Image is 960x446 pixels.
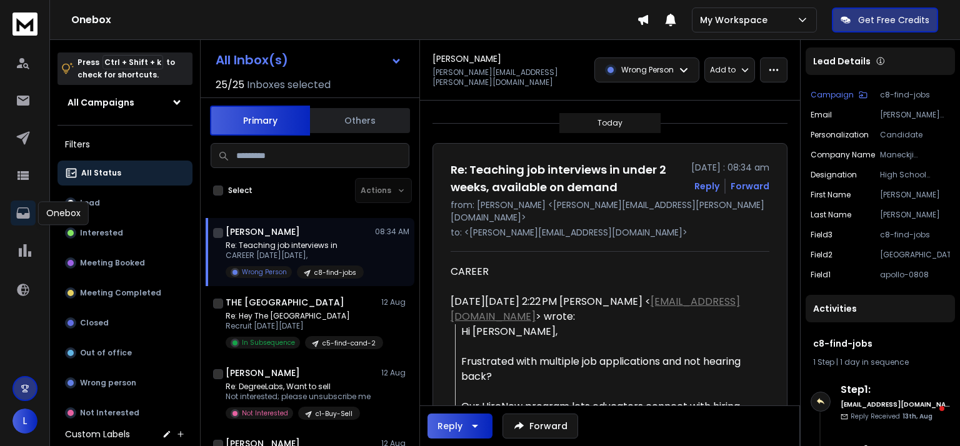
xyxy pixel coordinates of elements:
[880,250,950,260] p: [GEOGRAPHIC_DATA]
[210,106,310,136] button: Primary
[811,250,832,260] p: Field2
[841,400,950,409] h6: [EMAIL_ADDRESS][DOMAIN_NAME]
[247,77,331,92] h3: Inboxes selected
[81,168,121,178] p: All Status
[461,354,759,384] div: Frustrated with multiple job applications and not hearing back?
[840,357,909,367] span: 1 day in sequence
[914,403,944,433] iframe: Intercom live chat
[71,12,637,27] h1: Onebox
[226,367,300,379] h1: [PERSON_NAME]
[811,110,832,120] p: Email
[813,337,947,350] h1: c8-find-jobs
[226,296,344,309] h1: THE [GEOGRAPHIC_DATA]
[731,180,769,192] div: Forward
[57,340,192,365] button: Out of office
[80,348,132,358] p: Out of office
[375,227,409,237] p: 08:34 AM
[226,240,364,250] p: Re: Teaching job interviews in
[880,190,950,200] p: [PERSON_NAME]
[880,210,950,220] p: [PERSON_NAME]
[80,318,109,328] p: Closed
[12,409,37,434] button: L
[67,96,134,109] h1: All Campaigns
[427,414,492,439] button: Reply
[226,311,376,321] p: Re: Hey The [GEOGRAPHIC_DATA]
[80,228,123,238] p: Interested
[12,12,37,36] img: logo
[811,170,857,180] p: Designation
[216,54,288,66] h1: All Inbox(s)
[57,400,192,425] button: Not Interested
[461,324,759,339] div: Hi [PERSON_NAME],
[432,67,587,87] p: [PERSON_NAME][EMAIL_ADDRESS][PERSON_NAME][DOMAIN_NAME]
[65,428,130,440] h3: Custom Labels
[226,382,371,392] p: Re: DegreeLabs, Want to sell
[880,110,950,120] p: [PERSON_NAME][EMAIL_ADDRESS][PERSON_NAME][DOMAIN_NAME]
[432,52,501,65] h1: [PERSON_NAME]
[316,409,352,419] p: c1-Buy-Sell
[880,270,950,280] p: apollo-0808
[381,297,409,307] p: 12 Aug
[851,412,932,421] p: Reply Received
[880,230,950,240] p: c8-find-jobs
[880,150,950,160] p: Maneckji [PERSON_NAME] Education Trust School
[880,130,950,140] p: Candidate
[57,310,192,335] button: Closed
[451,199,769,224] p: from: [PERSON_NAME] <[PERSON_NAME][EMAIL_ADDRESS][PERSON_NAME][DOMAIN_NAME]>
[902,412,932,421] span: 13th, Aug
[811,150,875,160] p: Company Name
[832,7,938,32] button: Get Free Credits
[451,294,759,324] div: [DATE][DATE] 2:22 PM [PERSON_NAME] < > wrote:
[880,90,950,100] p: c8-find-jobs
[381,368,409,378] p: 12 Aug
[811,190,851,200] p: First Name
[813,55,871,67] p: Lead Details
[102,55,163,69] span: Ctrl + Shift + k
[597,118,622,128] p: Today
[226,321,376,331] p: Recruit [DATE][DATE]
[811,230,832,240] p: Field3
[502,414,578,439] button: Forward
[242,409,288,418] p: Not Interested
[38,201,89,225] div: Onebox
[841,382,950,397] h6: Step 1 :
[216,77,244,92] span: 25 / 25
[811,210,851,220] p: Last Name
[314,268,356,277] p: c8-find-jobs
[880,170,950,180] p: High School Librarian
[226,225,300,238] h1: [PERSON_NAME]
[80,288,161,298] p: Meeting Completed
[57,250,192,275] button: Meeting Booked
[451,264,759,279] div: CAREER
[811,270,831,280] p: Field1
[57,161,192,186] button: All Status
[57,90,192,115] button: All Campaigns
[226,250,364,260] p: CAREER [DATE][DATE],
[57,191,192,216] button: Lead
[621,65,674,75] p: Wrong Person
[811,90,867,100] button: Campaign
[77,56,175,81] p: Press to check for shortcuts.
[80,198,100,208] p: Lead
[691,161,769,174] p: [DATE] : 08:34 am
[322,339,376,348] p: c5-find-cand-2
[694,180,719,192] button: Reply
[451,294,740,324] a: [EMAIL_ADDRESS][DOMAIN_NAME]
[57,221,192,245] button: Interested
[57,136,192,153] h3: Filters
[806,295,955,322] div: Activities
[57,280,192,305] button: Meeting Completed
[80,408,139,418] p: Not Interested
[242,338,295,347] p: In Subsequence
[451,226,769,239] p: to: <[PERSON_NAME][EMAIL_ADDRESS][DOMAIN_NAME]>
[80,258,145,268] p: Meeting Booked
[813,357,947,367] div: |
[57,370,192,395] button: Wrong person
[451,161,684,196] h1: Re: Teaching job interviews in under 2 weeks, available on demand
[206,47,412,72] button: All Inbox(s)
[310,107,410,134] button: Others
[700,14,772,26] p: My Workspace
